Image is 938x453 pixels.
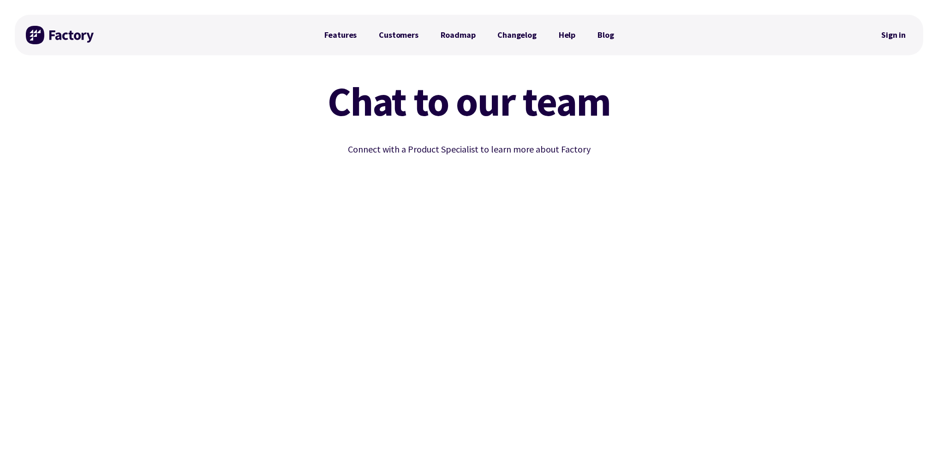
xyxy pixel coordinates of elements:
a: Roadmap [430,26,487,44]
nav: Primary Navigation [313,26,625,44]
p: Connect with a Product Specialist to learn more about Factory [259,142,679,157]
a: Customers [368,26,429,44]
a: Help [548,26,586,44]
img: Factory [26,26,95,44]
h1: Chat to our team [259,81,679,122]
a: Blog [586,26,625,44]
a: Sign in [875,24,912,46]
a: Features [313,26,368,44]
nav: Secondary Navigation [875,24,912,46]
a: Changelog [486,26,547,44]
